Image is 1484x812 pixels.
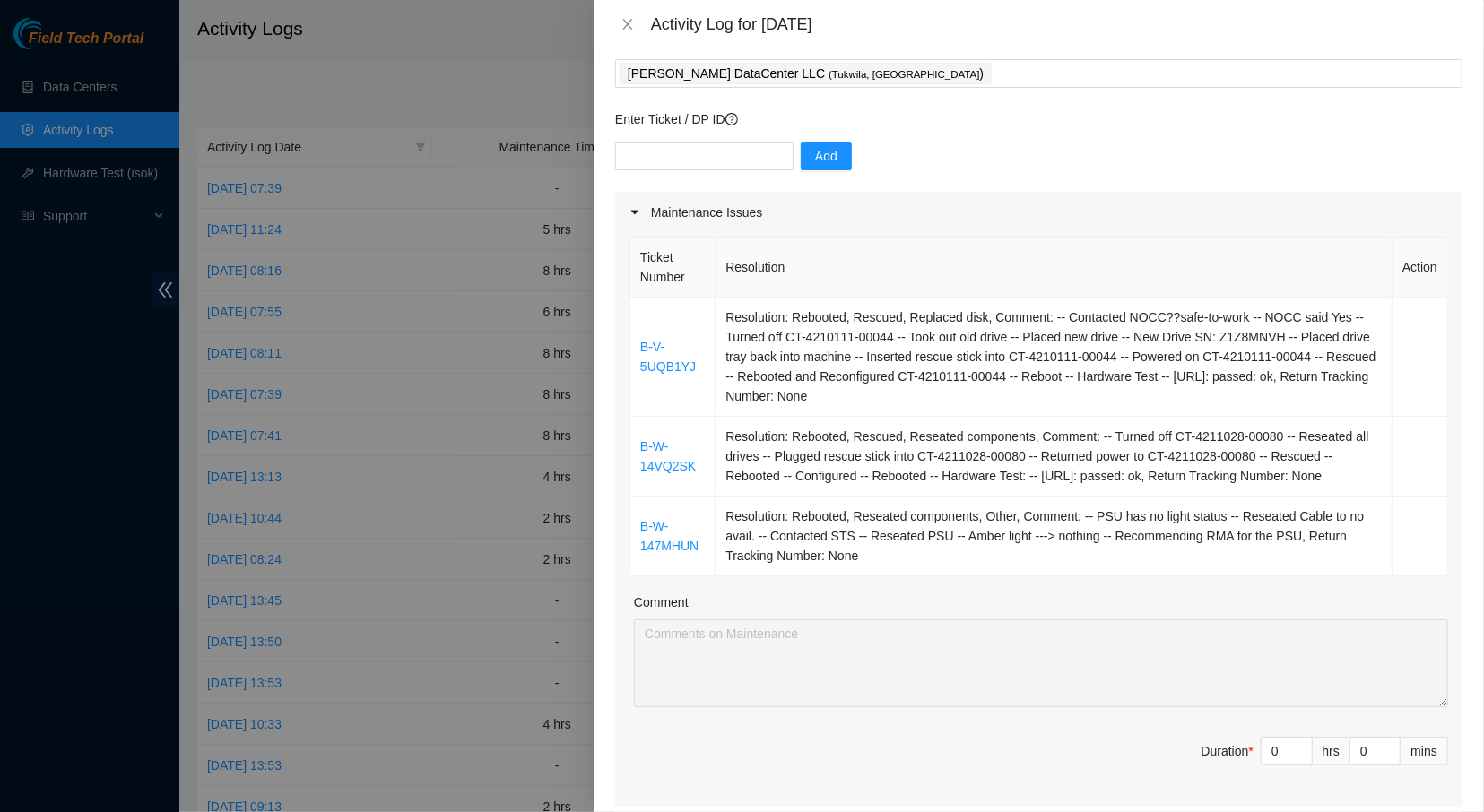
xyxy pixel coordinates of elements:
a: B-V-5UQB1YJ [640,340,696,374]
td: Resolution: Rebooted, Rescued, Replaced disk, Comment: -- Contacted NOCC??safe-to-work -- NOCC sa... [716,298,1393,417]
th: Action [1393,238,1448,298]
div: Duration [1202,741,1254,761]
span: Add [815,146,837,166]
td: Resolution: Rebooted, Reseated components, Other, Comment: -- PSU has no light status -- Reseated... [716,497,1393,576]
div: mins [1401,737,1448,765]
th: Resolution [716,238,1393,298]
a: B-W-14VQ2SK [640,439,696,473]
div: Maintenance Issues [615,192,1462,233]
textarea: Comment [634,619,1448,707]
th: Ticket Number [630,238,716,298]
span: ( Tukwila, [GEOGRAPHIC_DATA] [829,69,980,80]
div: Activity Log for [DATE] [651,14,1462,34]
span: question-circle [725,113,738,125]
a: B-W-147MHUN [640,519,699,553]
td: Resolution: Rebooted, Rescued, Reseated components, Comment: -- Turned off CT-4211028-00080 -- Re... [716,417,1393,497]
span: close [621,17,635,31]
p: [PERSON_NAME] DataCenter LLC ) [628,64,984,84]
button: Close [615,16,640,33]
label: Comment [634,592,689,612]
p: Enter Ticket / DP ID [615,109,1462,129]
span: caret-right [629,207,640,218]
button: Add [801,142,852,170]
div: hrs [1313,737,1350,765]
